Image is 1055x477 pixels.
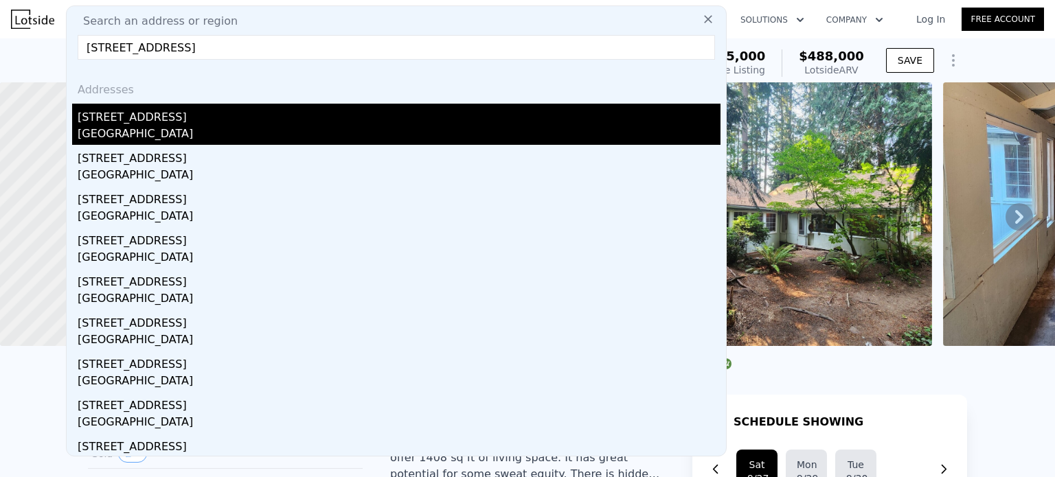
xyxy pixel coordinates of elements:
[78,351,721,373] div: [STREET_ADDRESS]
[78,167,721,186] div: [GEOGRAPHIC_DATA]
[729,8,815,32] button: Solutions
[734,414,863,430] h1: SCHEDULE SHOWING
[886,48,934,73] button: SAVE
[900,12,962,26] a: Log In
[701,49,766,63] span: $295,000
[940,47,967,74] button: Show Options
[78,331,721,351] div: [GEOGRAPHIC_DATA]
[78,433,721,455] div: [STREET_ADDRESS]
[78,414,721,433] div: [GEOGRAPHIC_DATA]
[78,373,721,392] div: [GEOGRAPHIC_DATA]
[78,249,721,268] div: [GEOGRAPHIC_DATA]
[78,268,721,290] div: [STREET_ADDRESS]
[628,82,932,346] img: Sale: 167655760 Parcel: 100844265
[747,458,767,472] div: Sat
[78,455,721,474] div: [GEOGRAPHIC_DATA]
[962,8,1044,31] a: Free Account
[701,65,765,75] span: Active Listing
[799,63,864,77] div: Lotside ARV
[797,458,816,472] div: Mon
[11,10,54,29] img: Lotside
[78,310,721,331] div: [STREET_ADDRESS]
[72,71,721,104] div: Addresses
[78,290,721,310] div: [GEOGRAPHIC_DATA]
[78,186,721,208] div: [STREET_ADDRESS]
[78,126,721,145] div: [GEOGRAPHIC_DATA]
[78,35,715,60] input: Enter an address, city, region, neighborhood or zip code
[78,227,721,249] div: [STREET_ADDRESS]
[78,208,721,227] div: [GEOGRAPHIC_DATA]
[815,8,894,32] button: Company
[799,49,864,63] span: $488,000
[78,392,721,414] div: [STREET_ADDRESS]
[78,104,721,126] div: [STREET_ADDRESS]
[78,145,721,167] div: [STREET_ADDRESS]
[72,13,238,30] span: Search an address or region
[846,458,865,472] div: Tue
